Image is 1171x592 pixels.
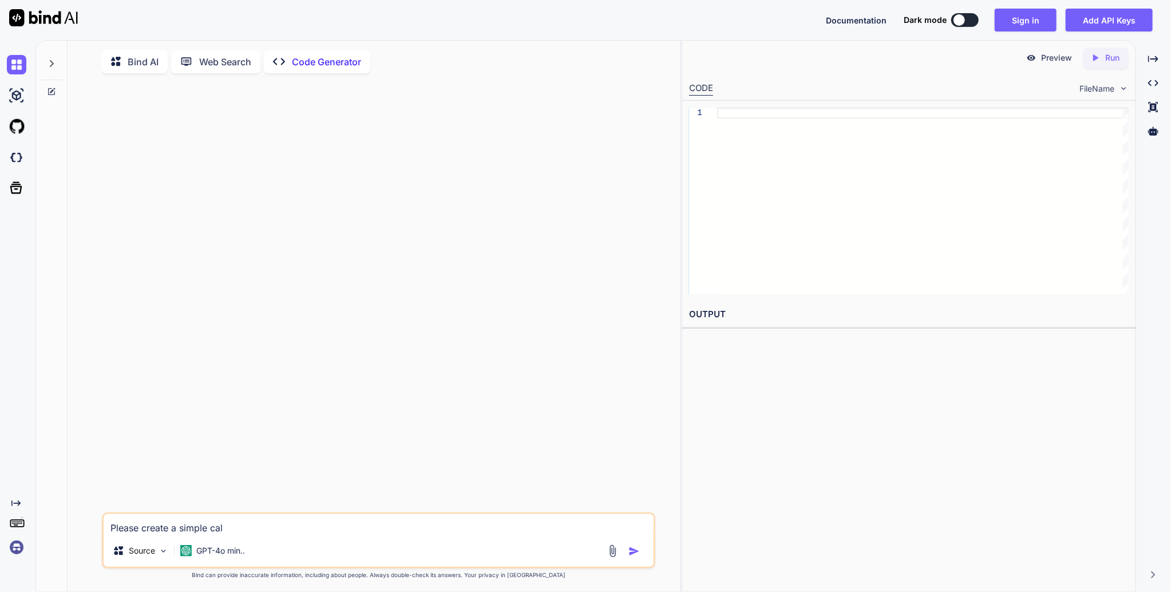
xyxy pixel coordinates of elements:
[128,55,159,69] p: Bind AI
[1105,52,1119,64] p: Run
[102,571,655,579] p: Bind can provide inaccurate information, including about people. Always double-check its answers....
[995,9,1057,31] button: Sign in
[606,544,619,558] img: attachment
[199,55,251,69] p: Web Search
[7,148,26,167] img: darkCloudIdeIcon
[1119,84,1129,93] img: chevron down
[129,545,155,557] p: Source
[628,546,640,557] img: icon
[7,117,26,136] img: githubLight
[1079,83,1114,94] span: FileName
[180,545,192,557] img: GPT-4o mini
[104,514,654,535] textarea: Please create a simple cal
[682,301,1136,328] h2: OUTPUT
[7,55,26,74] img: chat
[159,546,168,556] img: Pick Models
[1041,52,1072,64] p: Preview
[1066,9,1153,31] button: Add API Keys
[292,55,361,69] p: Code Generator
[7,86,26,105] img: ai-studio
[826,15,887,25] span: Documentation
[904,14,947,26] span: Dark mode
[1026,53,1037,63] img: preview
[196,545,245,557] p: GPT-4o min..
[9,9,78,26] img: Bind AI
[7,538,26,557] img: signin
[689,82,713,96] div: CODE
[689,108,702,119] div: 1
[826,14,887,26] button: Documentation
